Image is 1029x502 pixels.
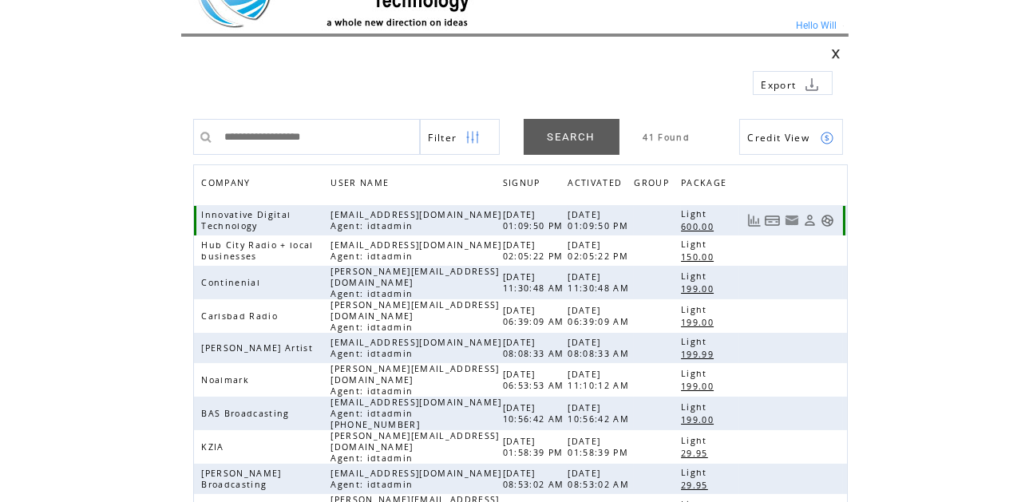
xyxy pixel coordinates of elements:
[681,317,718,328] span: 199.00
[568,173,626,196] span: ACTIVATED
[681,480,712,491] span: 29.95
[634,173,673,196] span: GROUP
[681,446,716,460] a: 29.95
[330,337,501,359] span: [EMAIL_ADDRESS][DOMAIN_NAME] Agent: idtadmin
[330,363,499,397] span: [PERSON_NAME][EMAIL_ADDRESS][DOMAIN_NAME] Agent: idtadmin
[503,209,568,231] span: [DATE] 01:09:50 PM
[202,374,254,385] span: Noalmark
[330,173,393,196] span: USER NAME
[429,131,457,144] span: Show filters
[681,379,722,393] a: 199.00
[568,337,633,359] span: [DATE] 08:08:33 AM
[503,271,568,294] span: [DATE] 11:30:48 AM
[681,282,722,295] a: 199.00
[202,441,228,453] span: KZIA
[681,448,712,459] span: 29.95
[330,177,393,187] a: USER NAME
[681,271,711,282] span: Light
[202,177,255,187] a: COMPANY
[681,208,711,219] span: Light
[524,119,619,155] a: SEARCH
[753,71,833,95] a: Export
[503,468,568,490] span: [DATE] 08:53:02 AM
[503,402,568,425] span: [DATE] 10:56:42 AM
[503,173,544,196] span: SIGNUP
[330,430,499,464] span: [PERSON_NAME][EMAIL_ADDRESS][DOMAIN_NAME] Agent: idtadmin
[681,219,722,233] a: 600.00
[796,20,837,31] span: Hello Will
[568,239,632,262] span: [DATE] 02:05:22 PM
[503,436,568,458] span: [DATE] 01:58:39 PM
[681,349,718,360] span: 199.99
[503,337,568,359] span: [DATE] 08:08:33 AM
[748,131,810,144] span: Show Credits View
[681,221,718,232] span: 600.00
[330,239,501,262] span: [EMAIL_ADDRESS][DOMAIN_NAME] Agent: idtadmin
[681,173,734,196] a: PACKAGE
[681,435,711,446] span: Light
[681,478,716,492] a: 29.95
[568,305,633,327] span: [DATE] 06:39:09 AM
[330,397,501,430] span: [EMAIL_ADDRESS][DOMAIN_NAME] Agent: idtadmin [PHONE_NUMBER]
[202,173,255,196] span: COMPANY
[747,214,761,227] a: View Usage
[202,468,282,490] span: [PERSON_NAME] Broadcasting
[503,369,568,391] span: [DATE] 06:53:53 AM
[202,408,294,419] span: BAS Broadcasting
[330,299,499,333] span: [PERSON_NAME][EMAIL_ADDRESS][DOMAIN_NAME] Agent: idtadmin
[202,239,314,262] span: Hub City Radio + local businesses
[681,413,722,426] a: 199.00
[681,283,718,294] span: 199.00
[681,467,711,478] span: Light
[739,119,843,155] a: Credit View
[681,347,722,361] a: 199.99
[202,277,265,288] span: Continenial
[643,132,691,143] span: 41 Found
[465,120,480,156] img: filters.png
[681,251,718,263] span: 150.00
[568,173,630,196] a: ACTIVATED
[681,173,730,196] span: PACKAGE
[420,119,500,155] a: Filter
[762,78,797,92] span: Export to csv file
[681,336,711,347] span: Light
[681,315,722,329] a: 199.00
[820,131,834,145] img: credits.png
[681,368,711,379] span: Light
[765,214,781,227] a: View Bills
[568,402,633,425] span: [DATE] 10:56:42 AM
[634,173,677,196] a: GROUP
[568,209,632,231] span: [DATE] 01:09:50 PM
[681,239,711,250] span: Light
[821,214,834,227] a: Support
[568,271,633,294] span: [DATE] 11:30:48 AM
[568,369,633,391] span: [DATE] 11:10:12 AM
[202,310,283,322] span: Carlsbad Radio
[681,401,711,413] span: Light
[803,214,817,227] a: View Profile
[681,250,722,263] a: 150.00
[503,305,568,327] span: [DATE] 06:39:09 AM
[503,177,544,187] a: SIGNUP
[568,436,632,458] span: [DATE] 01:58:39 PM
[503,239,568,262] span: [DATE] 02:05:22 PM
[681,414,718,425] span: 199.00
[805,77,819,92] img: download.png
[681,381,718,392] span: 199.00
[330,468,501,490] span: [EMAIL_ADDRESS][DOMAIN_NAME] Agent: idtadmin
[330,209,501,231] span: [EMAIL_ADDRESS][DOMAIN_NAME] Agent: idtadmin
[568,468,633,490] span: [DATE] 08:53:02 AM
[202,209,291,231] span: Innovative Digital Technology
[202,342,318,354] span: [PERSON_NAME] Artist
[785,213,799,227] a: Resend welcome email to this user
[681,304,711,315] span: Light
[330,266,499,299] span: [PERSON_NAME][EMAIL_ADDRESS][DOMAIN_NAME] Agent: idtadmin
